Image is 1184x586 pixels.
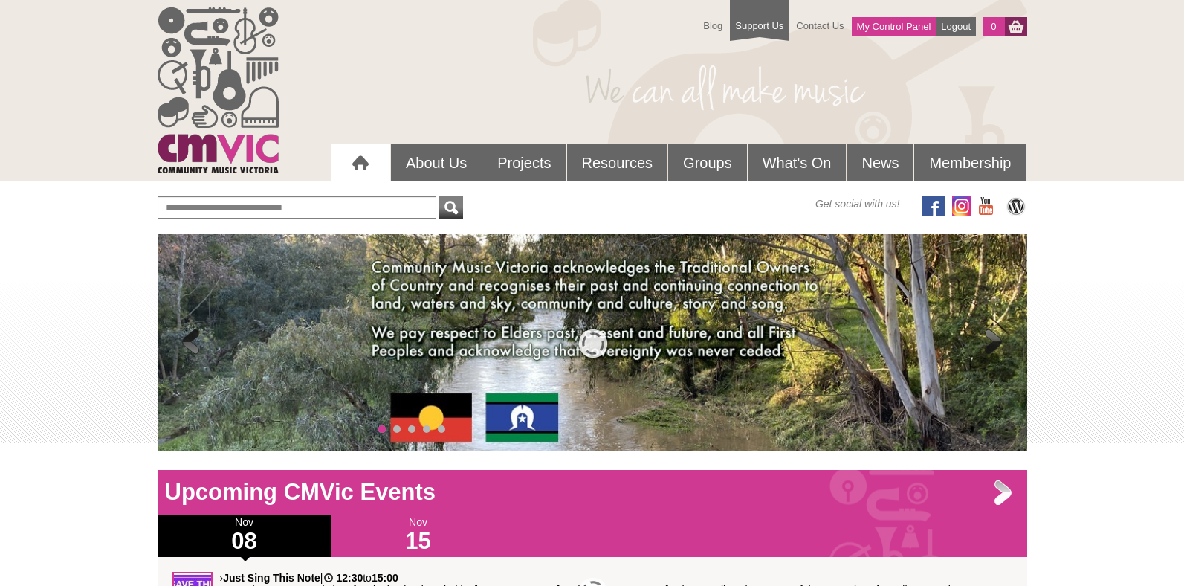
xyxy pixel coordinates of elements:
[482,144,566,181] a: Projects
[567,144,668,181] a: Resources
[696,13,730,39] a: Blog
[852,17,936,36] a: My Control Panel
[1005,196,1027,216] img: CMVic Blog
[372,572,398,584] strong: 15:00
[223,572,320,584] strong: Just Sing This Note
[668,144,747,181] a: Groups
[914,144,1026,181] a: Membership
[336,572,363,584] strong: 12:30
[158,529,331,553] h1: 08
[158,477,1027,507] h1: Upcoming CMVic Events
[847,144,913,181] a: News
[748,144,847,181] a: What's On
[789,13,851,39] a: Contact Us
[391,144,482,181] a: About Us
[983,17,1004,36] a: 0
[158,7,279,173] img: cmvic_logo.png
[158,515,331,557] div: Nov
[331,529,505,553] h1: 15
[331,515,505,557] div: Nov
[815,196,900,211] span: Get social with us!
[952,196,971,216] img: icon-instagram.png
[936,17,976,36] a: Logout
